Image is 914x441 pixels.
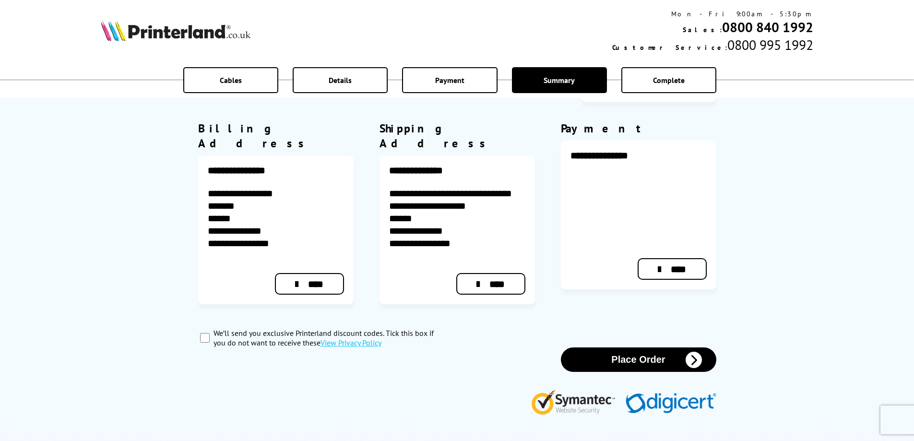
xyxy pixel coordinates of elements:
[214,328,447,347] label: We’ll send you exclusive Printerland discount codes. Tick this box if you do not want to receive ...
[561,121,716,136] div: Payment
[329,75,352,85] span: Details
[101,20,250,41] img: Printerland Logo
[683,25,722,34] span: Sales:
[612,10,813,18] div: Mon - Fri 9:00am - 5:30pm
[722,18,813,36] a: 0800 840 1992
[727,36,813,54] span: 0800 995 1992
[220,75,242,85] span: Cables
[320,338,381,347] a: modal_privacy
[561,347,716,372] button: Place Order
[435,75,464,85] span: Payment
[626,393,716,415] img: Digicert
[544,75,575,85] span: Summary
[198,121,354,151] div: Billing Address
[653,75,685,85] span: Complete
[612,43,727,52] span: Customer Service:
[380,121,535,151] div: Shipping Address
[531,387,622,415] img: Symantec Website Security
